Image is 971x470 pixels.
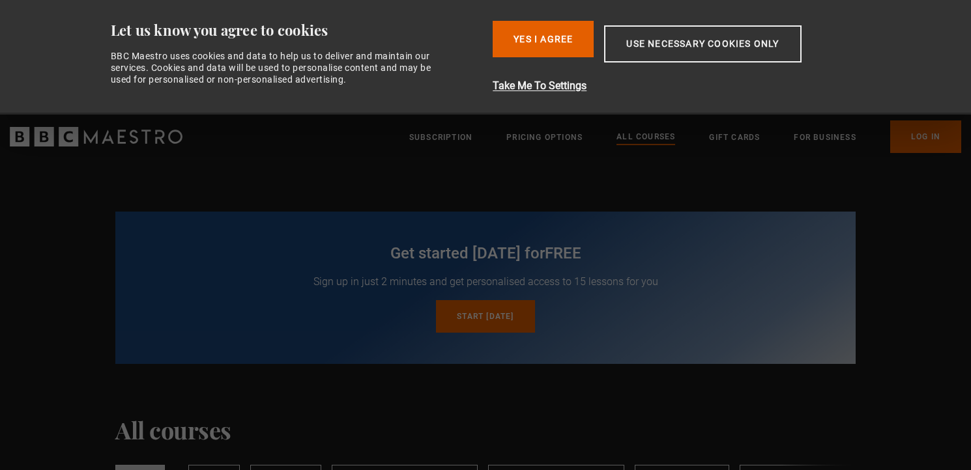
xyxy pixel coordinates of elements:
span: free [545,244,581,262]
div: BBC Maestro uses cookies and data to help us to deliver and maintain our services. Cookies and da... [111,50,446,86]
a: All Courses [616,130,675,145]
a: Subscription [409,131,472,144]
button: Use necessary cookies only [604,25,801,62]
a: Log In [890,120,961,153]
a: For business [794,131,856,144]
div: Let us know you agree to cookies [111,21,483,40]
a: Start [DATE] [436,300,534,333]
a: Gift Cards [709,131,760,144]
button: Yes I Agree [493,21,594,57]
h1: All courses [115,416,231,443]
a: Pricing Options [506,131,583,144]
h2: Get started [DATE] for [147,243,824,264]
nav: Primary [409,120,961,153]
button: Take Me To Settings [493,78,870,94]
svg: BBC Maestro [10,127,182,146]
p: Sign up in just 2 minutes and get personalised access to 15 lessons for you [147,274,824,290]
